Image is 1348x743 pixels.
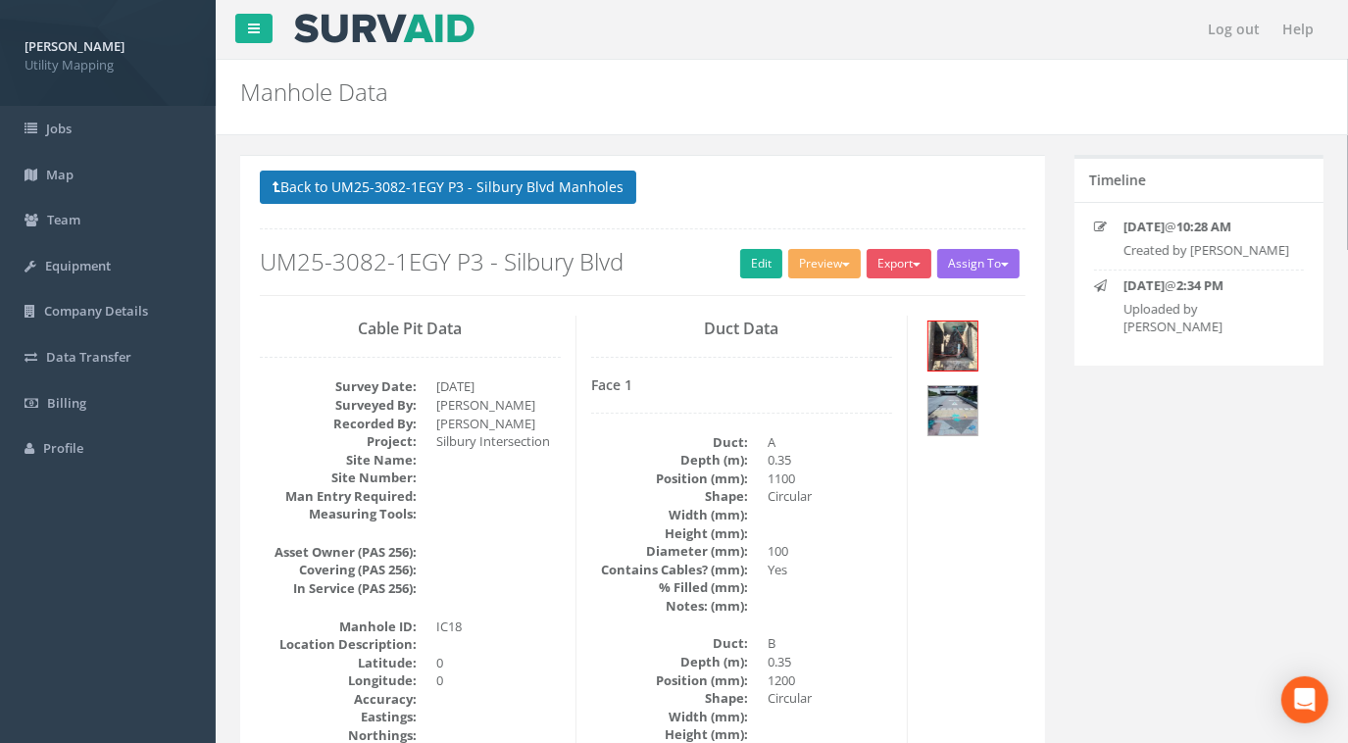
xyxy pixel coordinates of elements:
[260,396,417,415] dt: Surveyed By:
[591,433,748,452] dt: Duct:
[260,321,561,338] h3: Cable Pit Data
[591,321,892,338] h3: Duct Data
[260,690,417,709] dt: Accuracy:
[45,257,111,274] span: Equipment
[260,432,417,451] dt: Project:
[591,470,748,488] dt: Position (mm):
[867,249,931,278] button: Export
[768,653,892,671] dd: 0.35
[591,671,748,690] dt: Position (mm):
[591,377,892,392] h4: Face 1
[591,634,748,653] dt: Duct:
[260,708,417,726] dt: Eastings:
[25,32,191,74] a: [PERSON_NAME] Utility Mapping
[1176,218,1231,235] strong: 10:28 AM
[260,543,417,562] dt: Asset Owner (PAS 256):
[740,249,782,278] a: Edit
[25,56,191,74] span: Utility Mapping
[937,249,1020,278] button: Assign To
[260,451,417,470] dt: Site Name:
[46,348,131,366] span: Data Transfer
[436,377,561,396] dd: [DATE]
[1123,241,1293,260] p: Created by [PERSON_NAME]
[25,37,125,55] strong: [PERSON_NAME]
[1123,218,1293,236] p: @
[47,394,86,412] span: Billing
[591,561,748,579] dt: Contains Cables? (mm):
[788,249,861,278] button: Preview
[260,469,417,487] dt: Site Number:
[768,433,892,452] dd: A
[768,470,892,488] dd: 1100
[591,542,748,561] dt: Diameter (mm):
[47,211,80,228] span: Team
[260,487,417,506] dt: Man Entry Required:
[1176,276,1223,294] strong: 2:34 PM
[591,578,748,597] dt: % Filled (mm):
[928,386,977,435] img: 95f74027-b888-13b0-eb4e-8c244133c561_dad33710-6c31-6a92-5e85-d413286dc8d0_thumb.jpg
[591,487,748,506] dt: Shape:
[768,542,892,561] dd: 100
[591,653,748,671] dt: Depth (m):
[928,322,977,371] img: 95f74027-b888-13b0-eb4e-8c244133c561_791033b1-036f-e028-0187-4c934577b6cc_thumb.jpg
[436,432,561,451] dd: Silbury Intersection
[260,579,417,598] dt: In Service (PAS 256):
[1089,173,1146,187] h5: Timeline
[768,561,892,579] dd: Yes
[591,451,748,470] dt: Depth (m):
[260,377,417,396] dt: Survey Date:
[46,166,74,183] span: Map
[436,618,561,636] dd: IC18
[768,634,892,653] dd: B
[436,415,561,433] dd: [PERSON_NAME]
[768,689,892,708] dd: Circular
[240,79,1138,105] h2: Manhole Data
[260,561,417,579] dt: Covering (PAS 256):
[260,671,417,690] dt: Longitude:
[591,506,748,524] dt: Width (mm):
[591,597,748,616] dt: Notes: (mm):
[260,171,636,204] button: Back to UM25-3082-1EGY P3 - Silbury Blvd Manholes
[1123,276,1293,295] p: @
[436,671,561,690] dd: 0
[436,396,561,415] dd: [PERSON_NAME]
[260,505,417,523] dt: Measuring Tools:
[44,302,148,320] span: Company Details
[1281,676,1328,723] div: Open Intercom Messenger
[768,671,892,690] dd: 1200
[591,524,748,543] dt: Height (mm):
[260,654,417,672] dt: Latitude:
[591,708,748,726] dt: Width (mm):
[768,451,892,470] dd: 0.35
[1123,276,1165,294] strong: [DATE]
[768,487,892,506] dd: Circular
[260,415,417,433] dt: Recorded By:
[436,654,561,672] dd: 0
[1123,218,1165,235] strong: [DATE]
[260,249,1025,274] h2: UM25-3082-1EGY P3 - Silbury Blvd
[46,120,72,137] span: Jobs
[260,635,417,654] dt: Location Description:
[43,439,83,457] span: Profile
[1123,300,1293,336] p: Uploaded by [PERSON_NAME]
[260,618,417,636] dt: Manhole ID:
[591,689,748,708] dt: Shape:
